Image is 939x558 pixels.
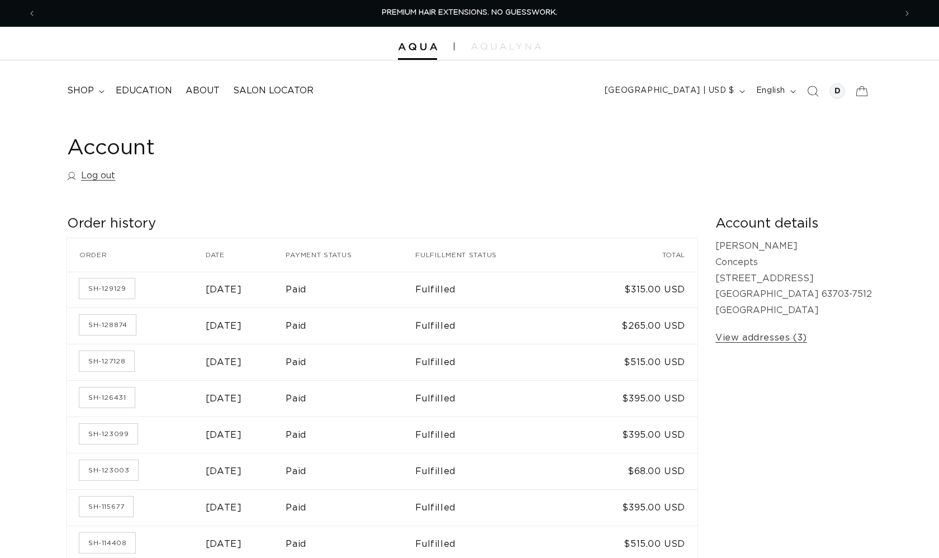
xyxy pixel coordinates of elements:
td: Paid [286,417,415,453]
span: English [756,85,785,97]
th: Total [571,238,698,272]
button: Next announcement [895,3,919,24]
time: [DATE] [206,431,242,439]
td: $395.00 USD [571,417,698,453]
td: Paid [286,489,415,526]
h1: Account [67,135,872,162]
time: [DATE] [206,358,242,367]
button: Previous announcement [20,3,44,24]
button: [GEOGRAPHIC_DATA] | USD $ [598,81,750,102]
time: [DATE] [206,540,242,548]
td: $395.00 USD [571,489,698,526]
span: About [186,85,220,97]
td: Fulfilled [415,417,571,453]
td: $68.00 USD [571,453,698,489]
a: Order number SH-126431 [79,387,135,408]
a: Education [109,78,179,103]
td: $265.00 USD [571,308,698,344]
img: aqualyna.com [471,43,541,50]
td: Paid [286,308,415,344]
th: Payment status [286,238,415,272]
time: [DATE] [206,394,242,403]
td: Paid [286,344,415,380]
td: $515.00 USD [571,344,698,380]
a: Order number SH-123099 [79,424,137,444]
a: Order number SH-129129 [79,278,135,299]
td: Fulfilled [415,344,571,380]
a: About [179,78,226,103]
td: Paid [286,453,415,489]
span: Education [116,85,172,97]
a: Salon Locator [226,78,320,103]
a: Order number SH-128874 [79,315,136,335]
td: Fulfilled [415,453,571,489]
th: Fulfillment status [415,238,571,272]
th: Date [206,238,286,272]
a: Log out [67,168,115,184]
time: [DATE] [206,321,242,330]
a: View addresses (3) [715,330,807,346]
h2: Order history [67,215,698,233]
td: Paid [286,272,415,308]
h2: Account details [715,215,872,233]
summary: shop [60,78,109,103]
time: [DATE] [206,285,242,294]
span: Salon Locator [233,85,314,97]
img: Aqua Hair Extensions [398,43,437,51]
td: Fulfilled [415,489,571,526]
span: shop [67,85,94,97]
td: $315.00 USD [571,272,698,308]
a: Order number SH-114408 [79,533,135,553]
td: Fulfilled [415,308,571,344]
span: PREMIUM HAIR EXTENSIONS. NO GUESSWORK. [382,9,557,16]
td: Fulfilled [415,272,571,308]
a: Order number SH-127128 [79,351,134,371]
a: Order number SH-115677 [79,496,133,517]
time: [DATE] [206,503,242,512]
span: [GEOGRAPHIC_DATA] | USD $ [605,85,734,97]
button: English [750,81,800,102]
p: [PERSON_NAME] Concepts [STREET_ADDRESS] [GEOGRAPHIC_DATA] 63703-7512 [GEOGRAPHIC_DATA] [715,238,872,319]
a: Order number SH-123003 [79,460,138,480]
th: Order [67,238,206,272]
td: Paid [286,380,415,417]
td: Fulfilled [415,380,571,417]
time: [DATE] [206,467,242,476]
td: $395.00 USD [571,380,698,417]
summary: Search [800,79,825,103]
